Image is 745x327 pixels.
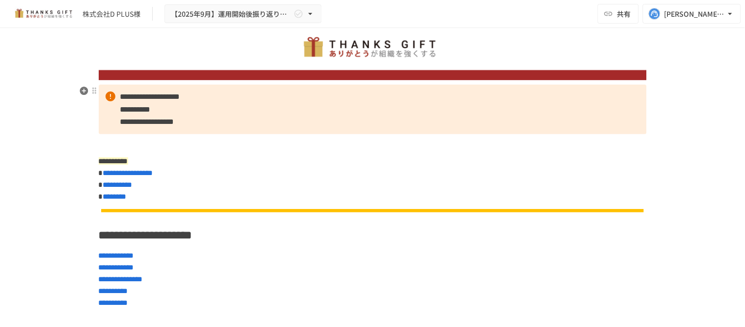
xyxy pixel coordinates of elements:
img: mMP1OxWUAhQbsRWCurg7vIHe5HqDpP7qZo7fRoNLXQh [12,6,75,22]
button: [PERSON_NAME][EMAIL_ADDRESS][DOMAIN_NAME] [643,4,741,24]
span: 共有 [617,8,631,19]
div: [PERSON_NAME][EMAIL_ADDRESS][DOMAIN_NAME] [664,8,725,20]
button: 共有 [598,4,639,24]
div: 株式会社D PLUS様 [83,9,140,19]
img: n6GUNqEHdaibHc1RYGm9WDNsCbxr1vBAv6Dpu1pJovz [99,208,647,214]
span: 【2025年9月】運用開始後振り返りミーティング [171,8,292,20]
button: 【2025年9月】運用開始後振り返りミーティング [165,4,322,24]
